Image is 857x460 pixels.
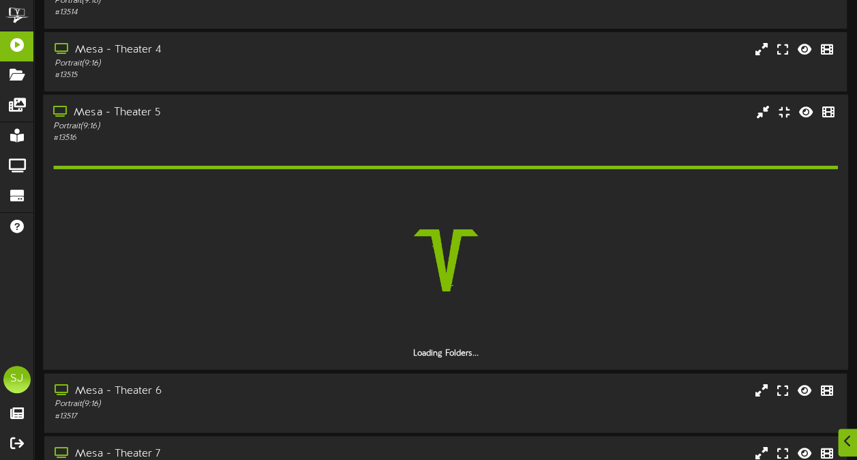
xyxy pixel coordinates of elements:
div: Portrait ( 9:16 ) [53,121,368,132]
strong: Loading Folders... [412,349,478,358]
div: Mesa - Theater 5 [53,105,368,121]
div: # 13516 [53,132,368,144]
img: loading-spinner-5.png [358,173,533,348]
div: Mesa - Theater 6 [55,384,368,399]
div: Mesa - Theater 4 [55,42,368,58]
div: SJ [3,366,31,393]
div: Portrait ( 9:16 ) [55,399,368,410]
div: # 13517 [55,411,368,422]
div: # 13515 [55,70,368,81]
div: Portrait ( 9:16 ) [55,58,368,70]
div: # 13514 [55,7,368,18]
